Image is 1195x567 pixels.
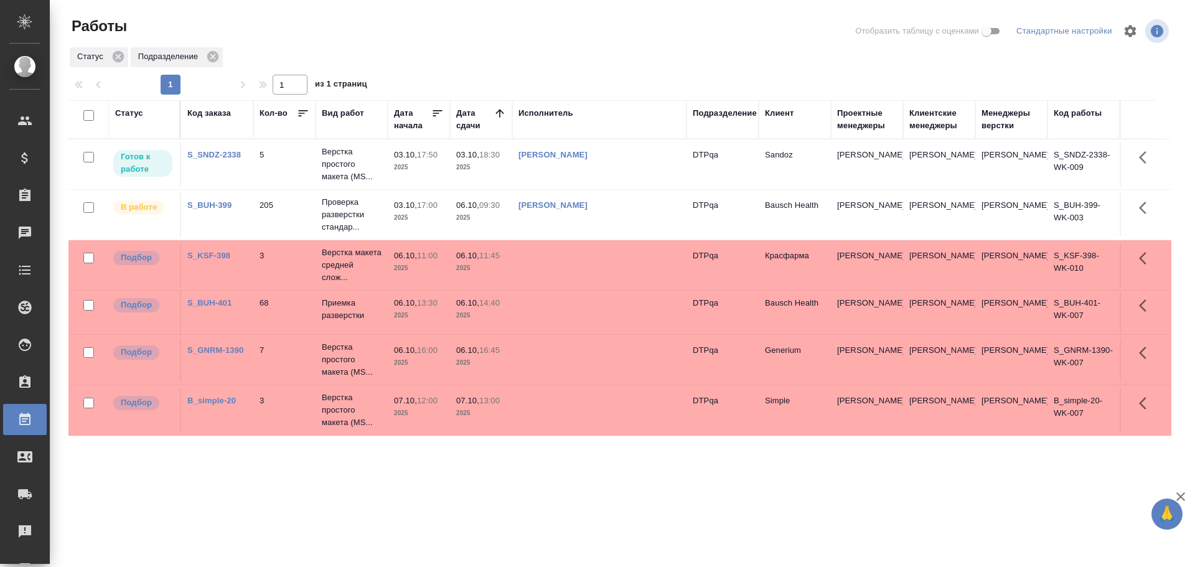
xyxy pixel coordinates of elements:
td: 3 [253,388,316,432]
button: Здесь прячутся важные кнопки [1132,338,1161,368]
p: 2025 [456,357,506,369]
p: 06.10, [456,345,479,355]
div: Можно подбирать исполнителей [112,297,174,314]
p: Generium [765,344,825,357]
p: 2025 [456,407,506,419]
td: S_SNDZ-2338-WK-009 [1047,143,1120,186]
td: [PERSON_NAME] [903,388,975,432]
p: 2025 [394,161,444,174]
div: Вид работ [322,107,364,119]
p: 03.10, [394,200,417,210]
div: Исполнитель [518,107,573,119]
p: 2025 [394,407,444,419]
a: B_simple-20 [187,396,236,405]
p: [PERSON_NAME] [982,199,1041,212]
p: [PERSON_NAME] [982,250,1041,262]
p: Sandoz [765,149,825,161]
span: Настроить таблицу [1115,16,1145,46]
p: 13:00 [479,396,500,405]
a: [PERSON_NAME] [518,200,588,210]
td: [PERSON_NAME] [831,388,903,432]
td: [PERSON_NAME] [831,338,903,382]
p: Подразделение [138,50,202,63]
div: Статус [115,107,143,119]
p: 2025 [456,161,506,174]
p: Верстка макета средней слож... [322,246,382,284]
p: 06.10, [456,298,479,307]
td: DTPqa [687,388,759,432]
p: Bausch Health [765,199,825,212]
a: S_SNDZ-2338 [187,150,241,159]
td: 68 [253,291,316,334]
a: S_BUH-399 [187,200,232,210]
td: S_KSF-398-WK-010 [1047,243,1120,287]
p: 13:30 [417,298,438,307]
div: Клиентские менеджеры [909,107,969,132]
p: 12:00 [417,396,438,405]
p: 2025 [394,357,444,369]
div: Менеджеры верстки [982,107,1041,132]
p: 06.10, [456,251,479,260]
button: Здесь прячутся важные кнопки [1132,143,1161,172]
p: Верстка простого макета (MS... [322,146,382,183]
p: Bausch Health [765,297,825,309]
p: Подбор [121,346,152,358]
td: [PERSON_NAME] [831,243,903,287]
p: 16:00 [417,345,438,355]
td: 5 [253,143,316,186]
div: Можно подбирать исполнителей [112,344,174,361]
p: 06.10, [394,298,417,307]
td: DTPqa [687,291,759,334]
p: 07.10, [456,396,479,405]
div: split button [1013,22,1115,41]
div: Код заказа [187,107,231,119]
p: В работе [121,201,157,213]
p: Верстка простого макета (MS... [322,341,382,378]
p: 2025 [456,309,506,322]
a: S_GNRM-1390 [187,345,243,355]
p: 17:00 [417,200,438,210]
p: 2025 [394,212,444,224]
span: из 1 страниц [315,77,367,95]
td: [PERSON_NAME] [903,338,975,382]
td: B_simple-20-WK-007 [1047,388,1120,432]
a: S_KSF-398 [187,251,230,260]
p: [PERSON_NAME] [982,395,1041,407]
p: Подбор [121,251,152,264]
button: Здесь прячутся важные кнопки [1132,388,1161,418]
div: Исполнитель может приступить к работе [112,149,174,178]
p: 03.10, [394,150,417,159]
p: Simple [765,395,825,407]
p: Готов к работе [121,151,165,176]
td: 205 [253,193,316,237]
span: Посмотреть информацию [1145,19,1171,43]
td: S_GNRM-1390-WK-007 [1047,338,1120,382]
div: Дата сдачи [456,107,494,132]
p: Статус [77,50,108,63]
button: Здесь прячутся важные кнопки [1132,243,1161,273]
p: 17:50 [417,150,438,159]
div: Код работы [1054,107,1102,119]
div: Дата начала [394,107,431,132]
p: 18:30 [479,150,500,159]
div: Подразделение [131,47,223,67]
td: DTPqa [687,143,759,186]
p: Красфарма [765,250,825,262]
div: Можно подбирать исполнителей [112,395,174,411]
p: 06.10, [456,200,479,210]
p: 09:30 [479,200,500,210]
button: 🙏 [1151,499,1183,530]
td: [PERSON_NAME] [831,193,903,237]
p: Приемка разверстки [322,297,382,322]
p: 2025 [456,212,506,224]
p: 16:45 [479,345,500,355]
td: S_BUH-401-WK-007 [1047,291,1120,334]
span: Отобразить таблицу с оценками [855,25,979,37]
td: DTPqa [687,243,759,287]
td: [PERSON_NAME] [903,291,975,334]
td: S_BUH-399-WK-003 [1047,193,1120,237]
td: [PERSON_NAME] [831,143,903,186]
p: Проверка разверстки стандар... [322,196,382,233]
p: Подбор [121,299,152,311]
p: [PERSON_NAME] [982,149,1041,161]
